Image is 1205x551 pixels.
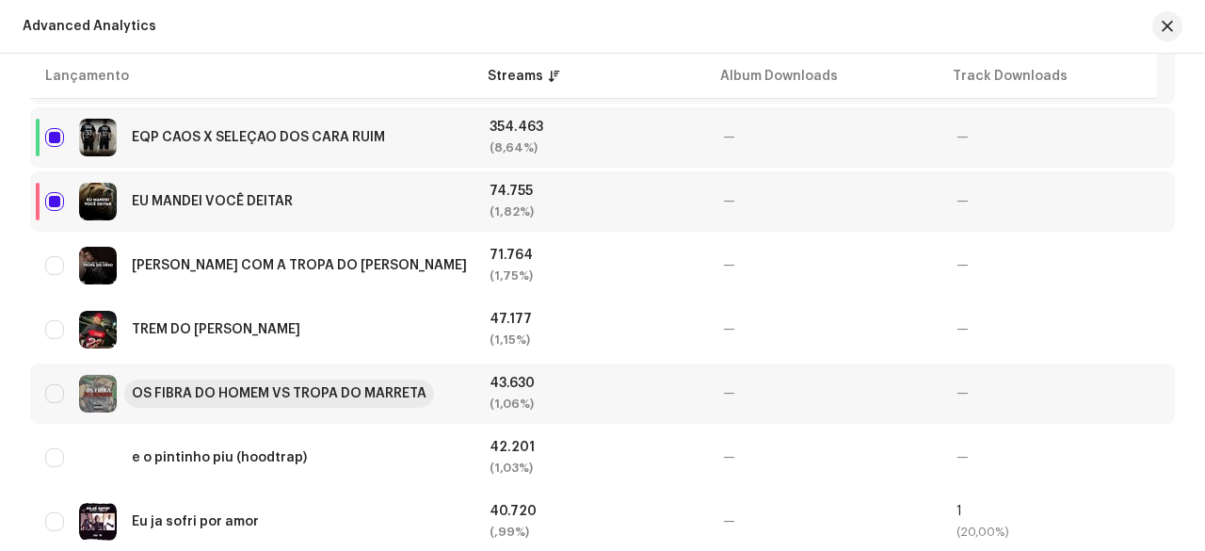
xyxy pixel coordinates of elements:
div: — [956,259,1160,272]
div: — [723,195,926,208]
div: 74.755 [490,185,693,198]
div: TOMA JACK COM A TROPA DO URSO [132,259,467,272]
div: — [723,515,926,528]
div: (1,06%) [490,397,693,411]
div: 1 [956,505,1160,518]
div: 71.764 [490,249,693,262]
div: 42.201 [490,441,693,454]
div: — [723,259,926,272]
div: (1,82%) [490,205,693,219]
div: — [723,451,926,464]
div: — [723,323,926,336]
div: 47.177 [490,313,693,326]
div: — [956,323,1160,336]
div: — [956,451,1160,464]
div: (8,64%) [490,141,693,154]
div: OS FIBRA DO HOMEM VS TROPA DO MARRETA [132,387,426,400]
div: — [956,131,1160,144]
div: 43.630 [490,377,693,390]
div: — [723,387,926,400]
div: 354.463 [490,121,693,134]
div: e o pintinho piu (hoodtrap) [132,451,307,464]
div: — [723,131,926,144]
div: — [956,387,1160,400]
div: (1,15%) [490,333,693,347]
div: EQP CAOS X SELEÇAO DOS CARA RUIM [132,131,385,144]
div: (1,03%) [490,462,693,475]
div: (1,75%) [490,269,693,283]
div: (20,00%) [956,526,1160,539]
div: TREM DO ÓDIO ORUAM [132,323,300,336]
div: (,99%) [490,526,693,539]
div: 40.720 [490,505,693,518]
div: — [956,195,1160,208]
